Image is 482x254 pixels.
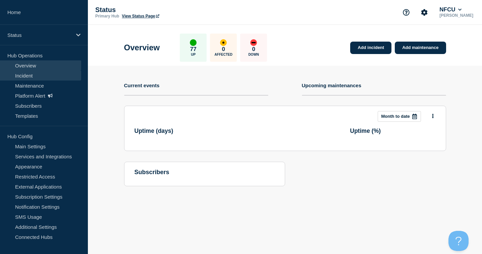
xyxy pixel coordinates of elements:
p: [PERSON_NAME] [438,13,475,18]
p: 77 [190,46,197,53]
a: Add maintenance [395,42,446,54]
h4: Current events [124,83,160,88]
p: 0 [252,46,255,53]
p: Down [248,53,259,56]
button: Support [399,5,413,19]
h4: Upcoming maintenances [302,83,362,88]
div: down [250,39,257,46]
button: Month to date [378,111,421,122]
button: NFCU [438,6,463,13]
p: Status [7,32,72,38]
button: Account settings [417,5,431,19]
p: 0 [222,46,225,53]
div: affected [220,39,227,46]
p: Month to date [381,114,410,119]
a: Add incident [350,42,391,54]
h4: subscribers [135,169,275,176]
h3: Uptime ( % ) [350,128,381,135]
p: Affected [215,53,232,56]
iframe: Help Scout Beacon - Open [448,231,469,251]
h3: Uptime ( days ) [135,128,173,135]
p: Status [95,6,229,14]
p: Up [191,53,196,56]
p: Primary Hub [95,14,119,18]
a: View Status Page [122,14,159,18]
h1: Overview [124,43,160,52]
div: up [190,39,197,46]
